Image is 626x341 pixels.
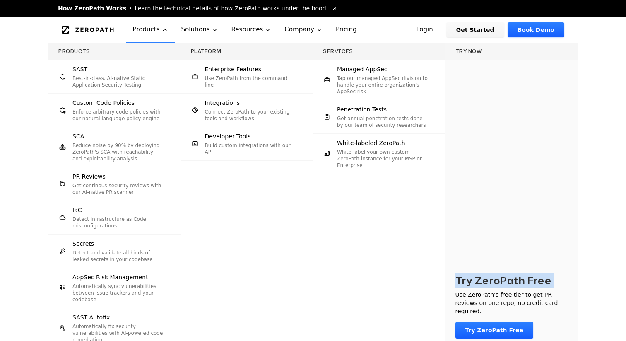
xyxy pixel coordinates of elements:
a: Penetration TestsGet annual penetration tests done by our team of security researchers [313,100,445,133]
span: Custom Code Policies [72,99,135,107]
a: IntegrationsConnect ZeroPath to your existing tools and workflows [181,94,313,127]
span: PR Reviews [72,172,106,181]
a: Login [406,22,443,37]
a: SASTBest-in-class, AI-native Static Application Security Testing [48,60,181,93]
button: Company [278,17,329,43]
span: SAST Autofix [72,313,110,322]
a: White-labeled ZeroPathWhite-label your own custom ZeroPath instance for your MSP or Enterprise [313,134,445,174]
h3: Try ZeroPath Free [455,274,551,287]
p: Get annual penetration tests done by our team of security researchers [337,115,429,128]
p: Best-in-class, AI-native Static Application Security Testing [72,75,164,88]
h3: Products [58,48,171,55]
a: Get Started [446,22,504,37]
p: Detect Infrastructure as Code misconfigurations [72,216,164,229]
a: PR ReviewsGet continous security reviews with our AI-native PR scanner [48,167,181,201]
span: Developer Tools [205,132,251,140]
span: Enterprise Features [205,65,262,73]
span: Learn the technical details of how ZeroPath works under the hood. [135,4,328,12]
p: Use ZeroPath from the command line [205,75,296,88]
p: Reduce noise by 90% by deploying ZeroPath's SCA with reachability and exploitability analysis [72,142,164,162]
nav: Global [48,17,578,43]
a: Try ZeroPath Free [455,322,534,339]
a: AppSec Risk ManagementAutomatically sync vulnerabilities between issue trackers and your codebase [48,268,181,308]
span: SCA [72,132,84,140]
p: Build custom integrations with our API [205,142,296,155]
a: Developer ToolsBuild custom integrations with our API [181,127,313,160]
a: SecretsDetect and validate all kinds of leaked secrets in your codebase [48,235,181,268]
span: White-labeled ZeroPath [337,139,405,147]
a: IaCDetect Infrastructure as Code misconfigurations [48,201,181,234]
h3: Try now [455,48,568,55]
p: Tap our managed AppSec division to handle your entire organization's AppSec risk [337,75,429,95]
h3: Platform [191,48,303,55]
span: SAST [72,65,87,73]
p: Get continous security reviews with our AI-native PR scanner [72,182,164,196]
span: Secrets [72,239,94,248]
span: Managed AppSec [337,65,388,73]
a: Book Demo [508,22,564,37]
p: Use ZeroPath's free tier to get PR reviews on one repo, no credit card required. [455,290,568,315]
a: How ZeroPath WorksLearn the technical details of how ZeroPath works under the hood. [58,4,338,12]
button: Products [126,17,175,43]
a: Custom Code PoliciesEnforce arbitrary code policies with our natural language policy engine [48,94,181,127]
a: Managed AppSecTap our managed AppSec division to handle your entire organization's AppSec risk [313,60,445,100]
span: Integrations [205,99,240,107]
a: SCAReduce noise by 90% by deploying ZeroPath's SCA with reachability and exploitability analysis [48,127,181,167]
p: Detect and validate all kinds of leaked secrets in your codebase [72,249,164,263]
p: White-label your own custom ZeroPath instance for your MSP or Enterprise [337,149,429,169]
span: IaC [72,206,82,214]
h3: Services [323,48,435,55]
p: Enforce arbitrary code policies with our natural language policy engine [72,109,164,122]
p: Automatically sync vulnerabilities between issue trackers and your codebase [72,283,164,303]
a: Enterprise FeaturesUse ZeroPath from the command line [181,60,313,93]
a: Pricing [329,17,364,43]
span: Penetration Tests [337,105,387,114]
button: Solutions [175,17,225,43]
span: How ZeroPath Works [58,4,126,12]
span: AppSec Risk Management [72,273,148,281]
button: Resources [225,17,278,43]
p: Connect ZeroPath to your existing tools and workflows [205,109,296,122]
